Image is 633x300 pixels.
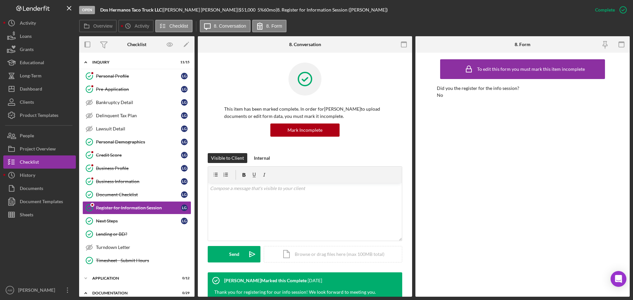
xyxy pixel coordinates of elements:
[82,149,191,162] a: Credit ScoreLG
[100,7,163,13] div: |
[163,7,239,13] div: [PERSON_NAME] [PERSON_NAME] |
[20,82,42,97] div: Dashboard
[20,30,32,44] div: Loans
[96,166,181,171] div: Business Profile
[169,23,188,29] label: Checklist
[181,165,188,172] div: L G
[264,7,276,13] div: 60 mo
[8,288,12,292] text: AM
[289,42,321,47] div: 8. Conversation
[3,284,76,297] button: AM[PERSON_NAME]
[211,153,244,163] div: Visible to Client
[20,16,36,31] div: Activity
[3,43,76,56] button: Grants
[437,86,608,91] div: Did you the register for the info session?
[3,169,76,182] a: History
[100,7,162,13] b: Dos Hermanos Taco Truck LLC
[287,123,322,137] div: Mark Incomplete
[515,42,530,47] div: 8. Form
[181,86,188,93] div: L G
[3,56,76,69] button: Educational
[82,135,191,149] a: Personal DemographicsLG
[82,69,191,83] a: Personal ProfileLG
[181,125,188,132] div: L G
[20,142,56,157] div: Project Overview
[20,155,39,170] div: Checklist
[79,6,95,14] div: Open
[20,182,43,197] div: Documents
[181,178,188,185] div: L G
[251,153,273,163] button: Internal
[252,20,286,32] button: 8. Form
[155,20,193,32] button: Checklist
[3,82,76,95] button: Dashboard
[224,278,307,283] div: [PERSON_NAME] Marked this Complete
[96,179,181,184] div: Business Information
[229,246,239,262] div: Send
[181,152,188,158] div: L G
[239,7,256,13] span: $51,000
[96,87,181,92] div: Pre-Application
[588,3,630,16] button: Complete
[181,112,188,119] div: L G
[82,83,191,96] a: Pre-ApplicationLG
[96,152,181,158] div: Credit Score
[3,109,76,122] button: Product Templates
[82,188,191,201] a: Document ChecklistLG
[3,142,76,155] button: Project Overview
[20,69,42,84] div: Long-Term
[82,254,191,267] a: Timesheet - Submit Hours
[276,7,388,13] div: | 8. Register for Information Session ([PERSON_NAME])
[595,3,615,16] div: Complete
[96,192,181,197] div: Document Checklist
[79,20,117,32] button: Overview
[611,271,626,287] div: Open Intercom Messenger
[3,69,76,82] button: Long-Term
[178,276,190,280] div: 0 / 12
[208,246,260,262] button: Send
[96,245,191,250] div: Turndown Letter
[82,109,191,122] a: Delinquent Tax PlanLG
[82,122,191,135] a: Lawsuit DetailLG
[82,214,191,228] a: Next StepsLG
[20,95,34,110] div: Clients
[3,30,76,43] button: Loans
[20,195,63,210] div: Document Templates
[20,109,58,123] div: Product Templates
[254,153,270,163] div: Internal
[96,232,191,237] div: Lending or BD?
[477,67,585,72] div: To edit this form you must mark this item incomplete
[181,139,188,145] div: L G
[181,73,188,79] div: L G
[82,96,191,109] a: Bankruptcy DetailLG
[20,43,34,58] div: Grants
[96,100,181,105] div: Bankruptcy Detail
[82,201,191,214] a: Register for Information SessionLG
[181,205,188,211] div: L G
[208,153,247,163] button: Visible to Client
[3,195,76,208] button: Document Templates
[93,23,112,29] label: Overview
[96,205,181,210] div: Register for Information Session
[270,123,340,137] button: Mark Incomplete
[82,162,191,175] a: Business ProfileLG
[200,20,251,32] button: 8. Conversation
[96,218,181,224] div: Next Steps
[266,23,282,29] label: 8. Form
[178,60,190,64] div: 11 / 15
[16,284,59,298] div: [PERSON_NAME]
[3,16,76,30] button: Activity
[96,113,181,118] div: Delinquent Tax Plan
[181,218,188,224] div: L G
[3,155,76,169] a: Checklist
[3,95,76,109] button: Clients
[3,182,76,195] button: Documents
[82,228,191,241] a: Lending or BD?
